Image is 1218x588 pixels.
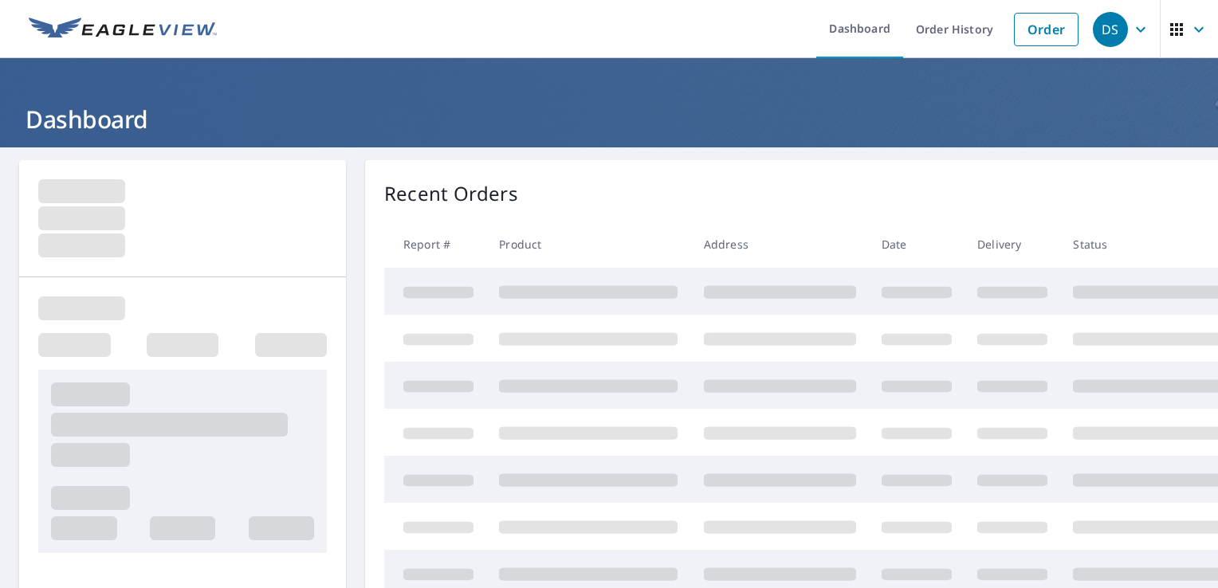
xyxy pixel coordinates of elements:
[19,103,1199,135] h1: Dashboard
[384,179,518,208] p: Recent Orders
[1093,12,1128,47] div: DS
[29,18,217,41] img: EV Logo
[965,221,1060,268] th: Delivery
[384,221,486,268] th: Report #
[691,221,869,268] th: Address
[869,221,965,268] th: Date
[486,221,690,268] th: Product
[1014,13,1079,46] a: Order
